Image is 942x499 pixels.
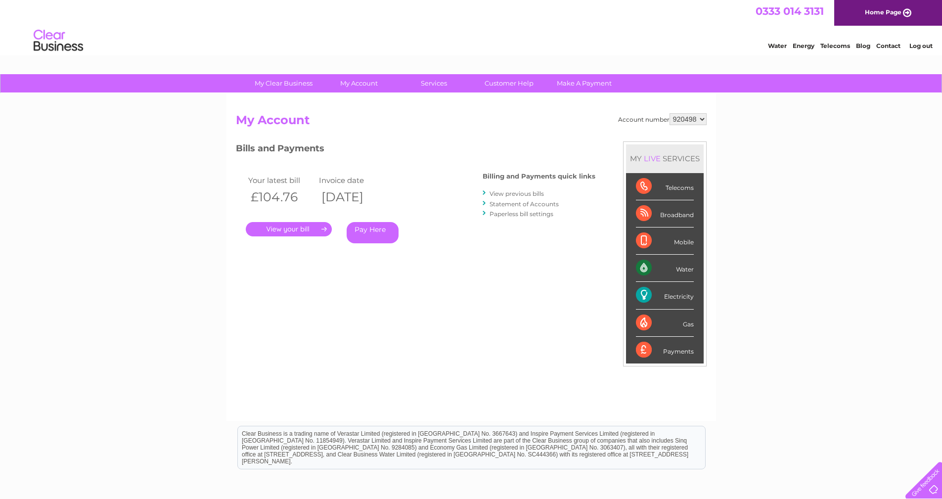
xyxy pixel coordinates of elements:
[246,187,317,207] th: £104.76
[642,154,663,163] div: LIVE
[636,200,694,227] div: Broadband
[636,282,694,309] div: Electricity
[636,337,694,363] div: Payments
[909,42,933,49] a: Log out
[238,5,705,48] div: Clear Business is a trading name of Verastar Limited (registered in [GEOGRAPHIC_DATA] No. 3667643...
[756,5,824,17] a: 0333 014 3131
[876,42,900,49] a: Contact
[636,173,694,200] div: Telecoms
[793,42,814,49] a: Energy
[243,74,324,92] a: My Clear Business
[820,42,850,49] a: Telecoms
[636,255,694,282] div: Water
[316,187,388,207] th: [DATE]
[636,310,694,337] div: Gas
[543,74,625,92] a: Make A Payment
[316,174,388,187] td: Invoice date
[636,227,694,255] div: Mobile
[33,26,84,56] img: logo.png
[236,113,707,132] h2: My Account
[483,173,595,180] h4: Billing and Payments quick links
[236,141,595,159] h3: Bills and Payments
[490,200,559,208] a: Statement of Accounts
[768,42,787,49] a: Water
[490,190,544,197] a: View previous bills
[318,74,400,92] a: My Account
[246,222,332,236] a: .
[490,210,553,218] a: Paperless bill settings
[347,222,399,243] a: Pay Here
[626,144,704,173] div: MY SERVICES
[468,74,550,92] a: Customer Help
[618,113,707,125] div: Account number
[393,74,475,92] a: Services
[246,174,317,187] td: Your latest bill
[856,42,870,49] a: Blog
